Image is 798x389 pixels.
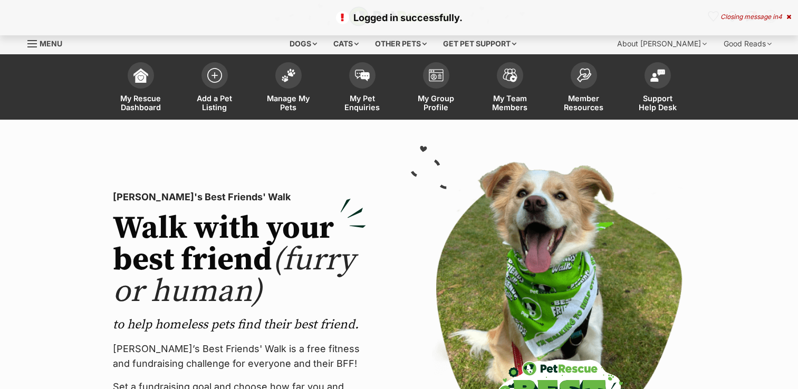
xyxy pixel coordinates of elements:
a: Support Help Desk [621,57,695,120]
div: About [PERSON_NAME] [610,33,714,54]
img: dashboard-icon-eb2f2d2d3e046f16d808141f083e7271f6b2e854fb5c12c21221c1fb7104beca.svg [133,68,148,83]
a: My Pet Enquiries [325,57,399,120]
img: team-members-icon-5396bd8760b3fe7c0b43da4ab00e1e3bb1a5d9ba89233759b79545d2d3fc5d0d.svg [503,69,517,82]
span: Add a Pet Listing [191,94,238,112]
span: Support Help Desk [634,94,681,112]
p: [PERSON_NAME]'s Best Friends' Walk [113,190,366,205]
p: to help homeless pets find their best friend. [113,316,366,333]
div: Cats [326,33,366,54]
img: pet-enquiries-icon-7e3ad2cf08bfb03b45e93fb7055b45f3efa6380592205ae92323e6603595dc1f.svg [355,70,370,81]
img: add-pet-listing-icon-0afa8454b4691262ce3f59096e99ab1cd57d4a30225e0717b998d2c9b9846f56.svg [207,68,222,83]
a: My Team Members [473,57,547,120]
a: Menu [27,33,70,52]
a: My Group Profile [399,57,473,120]
div: Good Reads [716,33,779,54]
p: [PERSON_NAME]’s Best Friends' Walk is a free fitness and fundraising challenge for everyone and t... [113,342,366,371]
h2: Walk with your best friend [113,213,366,308]
span: Menu [40,39,62,48]
div: Dogs [282,33,324,54]
a: Manage My Pets [252,57,325,120]
a: Member Resources [547,57,621,120]
a: Add a Pet Listing [178,57,252,120]
span: My Group Profile [412,94,460,112]
div: Get pet support [436,33,524,54]
div: Other pets [368,33,434,54]
span: My Team Members [486,94,534,112]
a: My Rescue Dashboard [104,57,178,120]
span: Member Resources [560,94,608,112]
span: My Rescue Dashboard [117,94,165,112]
img: help-desk-icon-fdf02630f3aa405de69fd3d07c3f3aa587a6932b1a1747fa1d2bba05be0121f9.svg [650,69,665,82]
span: Manage My Pets [265,94,312,112]
img: group-profile-icon-3fa3cf56718a62981997c0bc7e787c4b2cf8bcc04b72c1350f741eb67cf2f40e.svg [429,69,444,82]
span: (furry or human) [113,240,355,312]
img: manage-my-pets-icon-02211641906a0b7f246fdf0571729dbe1e7629f14944591b6c1af311fb30b64b.svg [281,69,296,82]
img: member-resources-icon-8e73f808a243e03378d46382f2149f9095a855e16c252ad45f914b54edf8863c.svg [576,68,591,82]
span: My Pet Enquiries [339,94,386,112]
